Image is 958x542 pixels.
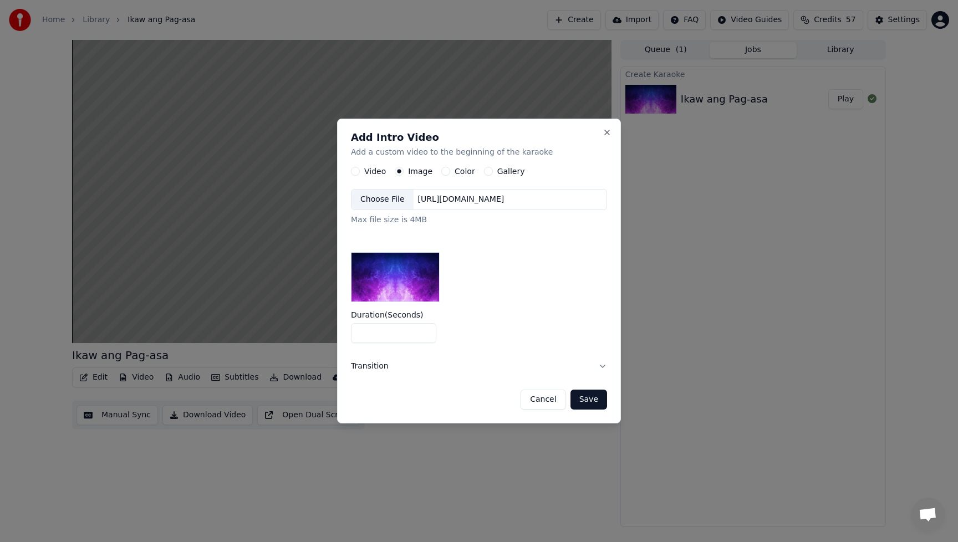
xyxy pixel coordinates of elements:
button: Save [570,390,607,410]
label: Duration ( Seconds ) [351,311,607,319]
div: Max file size is 4MB [351,214,607,226]
button: Cancel [521,390,565,410]
label: Video [364,167,386,175]
h2: Add Intro Video [351,132,607,142]
button: Transition [351,352,607,381]
div: [URL][DOMAIN_NAME] [414,194,509,205]
p: Add a custom video to the beginning of the karaoke [351,147,607,158]
label: Color [455,167,475,175]
div: Choose File [351,190,414,209]
label: Gallery [497,167,525,175]
label: Image [408,167,432,175]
